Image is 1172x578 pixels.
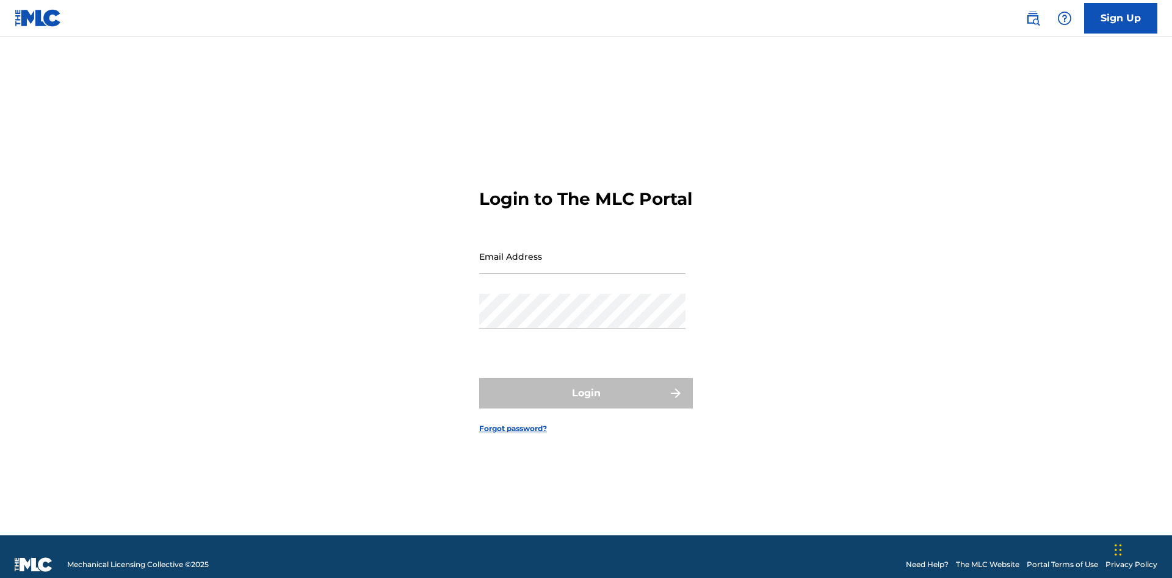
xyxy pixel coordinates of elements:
a: Forgot password? [479,423,547,434]
img: logo [15,557,52,572]
span: Mechanical Licensing Collective © 2025 [67,559,209,570]
a: Public Search [1021,6,1045,30]
a: Portal Terms of Use [1027,559,1098,570]
a: The MLC Website [956,559,1019,570]
img: help [1057,11,1072,26]
iframe: Chat Widget [1111,519,1172,578]
a: Sign Up [1084,3,1157,34]
div: Help [1052,6,1077,30]
h3: Login to The MLC Portal [479,188,692,210]
img: search [1025,11,1040,26]
div: Drag [1115,532,1122,568]
a: Need Help? [906,559,949,570]
img: MLC Logo [15,9,62,27]
a: Privacy Policy [1105,559,1157,570]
